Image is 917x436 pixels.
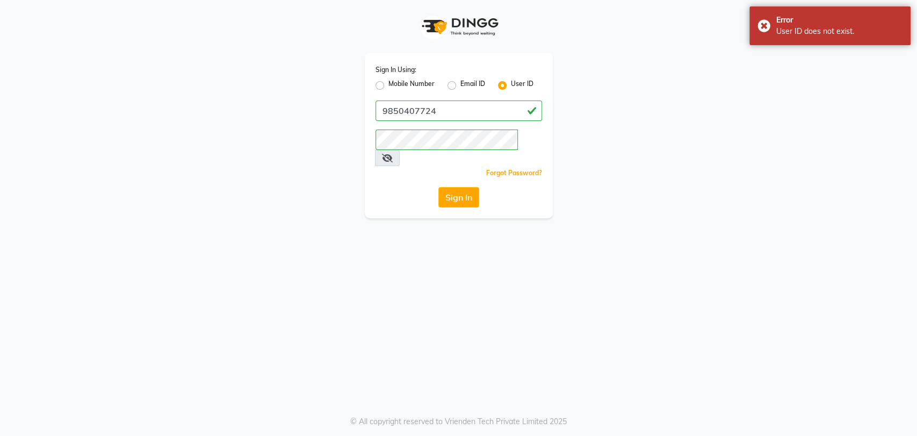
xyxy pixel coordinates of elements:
label: Sign In Using: [376,65,416,75]
button: Sign In [438,187,479,208]
img: logo1.svg [416,11,502,42]
label: Email ID [460,79,485,92]
a: Forgot Password? [486,169,542,177]
div: User ID does not exist. [776,26,902,37]
input: Username [376,101,542,121]
input: Username [376,130,518,150]
label: User ID [511,79,533,92]
div: Error [776,15,902,26]
label: Mobile Number [388,79,435,92]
